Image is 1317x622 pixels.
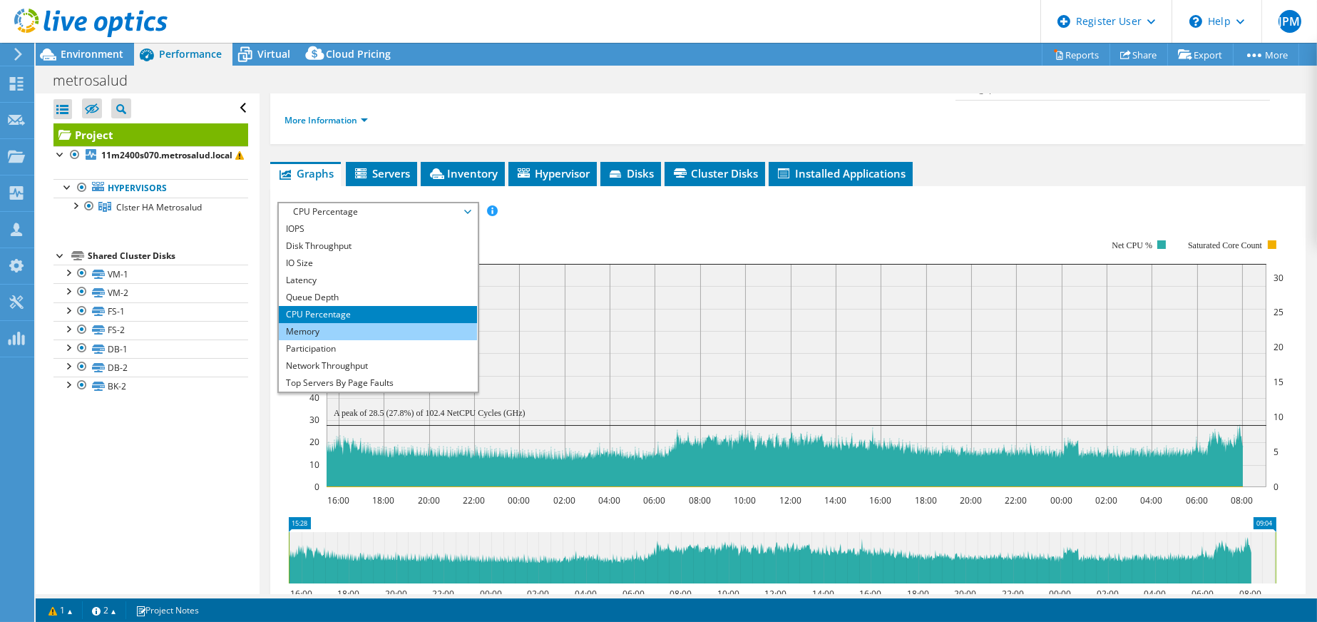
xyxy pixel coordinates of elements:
text: A peak of 28.5 (27.8%) of 102.4 NetCPU Cycles (GHz) [334,408,526,418]
text: 0 [1274,481,1278,493]
text: 40 [309,392,319,404]
text: 02:00 [528,588,550,600]
li: CPU Percentage [279,306,476,323]
text: 08:00 [1231,494,1254,506]
li: Network Throughput [279,357,476,374]
text: 20 [309,436,319,448]
span: Inventory [428,166,498,180]
text: 06:00 [1192,588,1214,600]
text: 16:00 [870,494,892,506]
span: Clster HA Metrosalud [116,201,202,213]
a: Project [53,123,248,146]
text: 12:00 [780,494,802,506]
a: Export [1167,44,1234,66]
text: 5 [1274,446,1278,458]
a: DB-2 [53,358,248,377]
li: Memory [279,323,476,340]
a: BK-2 [53,377,248,395]
text: 14:00 [825,494,847,506]
text: 08:00 [690,494,712,506]
text: 20:00 [960,494,983,506]
text: 22:00 [1003,588,1025,600]
svg: \n [1189,15,1202,28]
a: Hypervisors [53,179,248,198]
text: 00:00 [481,588,503,600]
text: 0 [314,481,319,493]
text: 18:00 [338,588,360,600]
li: Latency [279,272,476,289]
h1: metrosalud [46,73,150,88]
text: 22:00 [433,588,455,600]
text: 02:00 [554,494,576,506]
li: IO Size [279,255,476,272]
a: Reports [1042,44,1110,66]
a: More Information [285,114,368,126]
text: 30 [309,414,319,426]
text: 00:00 [1051,494,1073,506]
text: 06:00 [1187,494,1209,506]
span: Graphs [277,166,334,180]
text: 10 [309,459,319,471]
text: 04:00 [1144,588,1167,600]
span: Virtual [257,47,290,61]
text: 20 [1274,341,1283,353]
li: Queue Depth [279,289,476,306]
span: Cluster Disks [672,166,758,180]
text: 16:00 [328,494,350,506]
a: FS-1 [53,302,248,321]
span: Environment [61,47,123,61]
text: 02:00 [1097,588,1119,600]
div: Shared Cluster Disks [88,248,248,265]
text: 08:00 [670,588,692,600]
a: 2 [82,601,126,619]
a: Clster HA Metrosalud [53,198,248,216]
text: 12:00 [765,588,787,600]
li: Top Servers By Page Faults [279,374,476,392]
text: 08:00 [1240,588,1262,600]
text: 30 [1274,272,1283,284]
a: More [1233,44,1299,66]
text: 04:00 [599,494,621,506]
li: IOPS [279,220,476,238]
text: 02:00 [1096,494,1118,506]
text: 10 [1274,411,1283,423]
text: 14:00 [813,588,835,600]
span: Cloud Pricing [326,47,391,61]
text: 16:00 [291,588,313,600]
text: 18:00 [373,494,395,506]
text: 22:00 [1005,494,1028,506]
a: 1 [39,601,83,619]
text: Net CPU % [1112,240,1153,250]
text: 16:00 [860,588,882,600]
text: 25 [1274,306,1283,318]
text: 20:00 [955,588,977,600]
text: 04:00 [575,588,598,600]
text: 20:00 [419,494,441,506]
span: Performance [159,47,222,61]
text: 00:00 [508,494,531,506]
a: VM-2 [53,283,248,302]
b: 11m2400s070.metrosalud.local [101,149,232,161]
span: Hypervisor [516,166,590,180]
text: 20:00 [386,588,408,600]
a: FS-2 [53,321,248,340]
text: 18:00 [908,588,930,600]
text: 04:00 [1141,494,1163,506]
text: 10:00 [718,588,740,600]
text: 18:00 [916,494,938,506]
a: Share [1110,44,1168,66]
li: Participation [279,340,476,357]
text: 22:00 [463,494,486,506]
text: 06:00 [644,494,666,506]
li: Disk Throughput [279,238,476,255]
text: Saturated Core Count [1189,240,1264,250]
text: 10:00 [734,494,757,506]
span: JPM [1278,10,1301,33]
a: VM-1 [53,265,248,283]
span: Servers [353,166,410,180]
a: Project Notes [125,601,209,619]
span: Installed Applications [776,166,906,180]
text: 06:00 [623,588,645,600]
a: DB-1 [53,340,248,358]
span: Disks [608,166,654,180]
